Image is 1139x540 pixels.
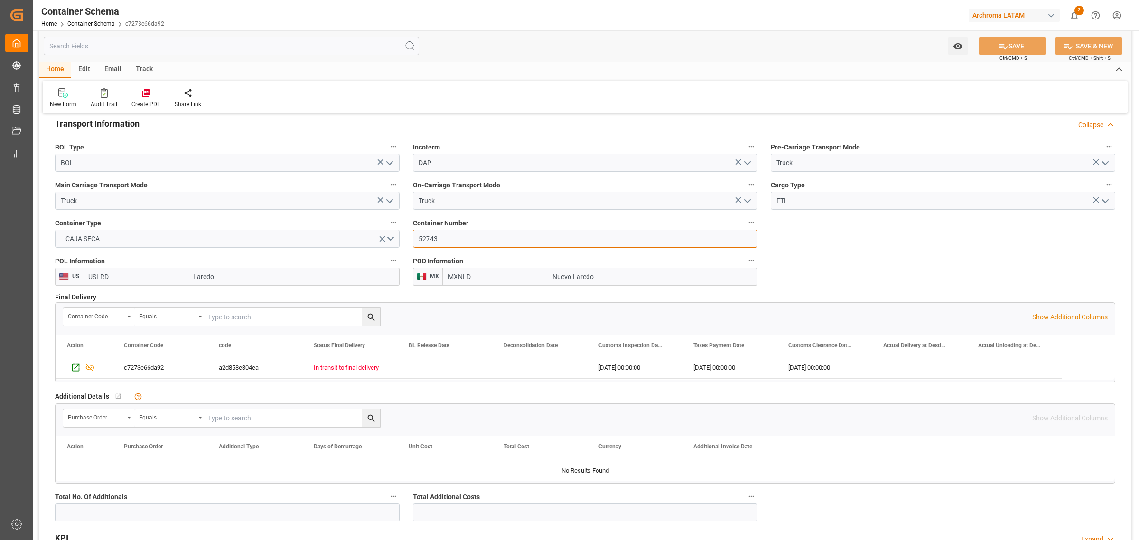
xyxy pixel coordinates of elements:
h2: Transport Information [55,117,140,130]
input: Type to search [205,308,380,326]
button: open menu [1098,156,1112,170]
div: Press SPACE to select this row. [112,356,1062,379]
button: open menu [740,194,754,208]
button: Container Number [745,216,757,229]
div: Archroma LATAM [969,9,1060,22]
button: open menu [134,409,205,427]
div: Home [39,62,71,78]
p: Show Additional Columns [1032,312,1108,322]
div: New Form [50,100,76,109]
a: Container Schema [67,20,115,27]
div: Share Link [175,100,201,109]
button: SAVE & NEW [1055,37,1122,55]
div: Action [67,342,84,349]
div: Action [67,443,84,450]
div: Container Schema [41,4,164,19]
button: Help Center [1085,5,1106,26]
div: Email [97,62,129,78]
span: Actual Delivery at Destination [883,342,947,349]
span: Status Final Delivery [314,342,365,349]
input: Type to search/select [55,154,400,172]
button: Incoterm [745,140,757,153]
img: country [59,273,69,280]
span: POL Information [55,256,105,266]
span: On-Carriage Transport Mode [413,180,500,190]
div: c7273e66da92 [112,356,207,378]
div: Track [129,62,160,78]
button: open menu [382,194,396,208]
button: show 2 new notifications [1064,5,1085,26]
span: Unit Cost [409,443,432,450]
span: US [69,273,79,279]
span: Deconsolidation Date [504,342,558,349]
span: Additional Type [219,443,259,450]
span: CAJA SECA [61,234,104,244]
button: search button [362,409,380,427]
input: Enter Port Name [188,268,400,286]
button: open menu [63,409,134,427]
button: POL Information [387,254,400,267]
button: Container Type [387,216,400,229]
button: search button [362,308,380,326]
span: Currency [598,443,621,450]
div: [DATE] 00:00:00 [587,356,682,378]
span: 2 [1074,6,1084,15]
div: Collapse [1078,120,1103,130]
span: Additional Details [55,391,109,401]
span: Actual Unloading at Destination [978,342,1042,349]
div: Create PDF [131,100,160,109]
span: Ctrl/CMD + S [999,55,1027,62]
div: Press SPACE to select this row. [56,356,112,379]
button: open menu [63,308,134,326]
span: Total Additional Costs [413,492,480,502]
span: Total No. Of Additionals [55,492,127,502]
span: Total Cost [504,443,529,450]
div: Container Code [68,310,124,321]
button: SAVE [979,37,1046,55]
span: Container Code [124,342,163,349]
button: Main Carriage Transport Mode [387,178,400,191]
div: Audit Trail [91,100,117,109]
a: Home [41,20,57,27]
span: Pre-Carriage Transport Mode [771,142,860,152]
div: [DATE] 00:00:00 [682,356,777,378]
button: Cargo Type [1103,178,1115,191]
span: Cargo Type [771,180,805,190]
button: Total Additional Costs [745,490,757,503]
span: Ctrl/CMD + Shift + S [1069,55,1111,62]
button: open menu [134,308,205,326]
div: Equals [139,411,195,422]
button: open menu [948,37,968,55]
span: Days of Demurrage [314,443,362,450]
span: BL Release Date [409,342,449,349]
input: Enter Locode [442,268,547,286]
button: open menu [382,156,396,170]
button: BOL Type [387,140,400,153]
span: BOL Type [55,142,84,152]
div: In transit to final delivery [314,357,386,379]
span: Taxes Payment Date [693,342,744,349]
input: Search Fields [44,37,419,55]
span: Final Delivery [55,292,96,302]
span: POD Information [413,256,463,266]
span: Additional Invoice Date [693,443,752,450]
input: Enter Locode [83,268,188,286]
button: On-Carriage Transport Mode [745,178,757,191]
span: Container Number [413,218,468,228]
div: Equals [139,310,195,321]
button: POD Information [745,254,757,267]
span: Customs Inspection Date [598,342,662,349]
span: Customs Clearance Date (ID) [788,342,852,349]
button: open menu [1098,194,1112,208]
input: Enter Port Name [547,268,757,286]
span: MX [427,273,439,279]
div: a2d858e304ea [207,356,302,378]
div: Purchase Order [68,411,124,422]
span: Main Carriage Transport Mode [55,180,148,190]
button: Archroma LATAM [969,6,1064,24]
img: country [417,273,427,280]
span: Container Type [55,218,101,228]
button: Pre-Carriage Transport Mode [1103,140,1115,153]
div: Edit [71,62,97,78]
input: Type to search [205,409,380,427]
